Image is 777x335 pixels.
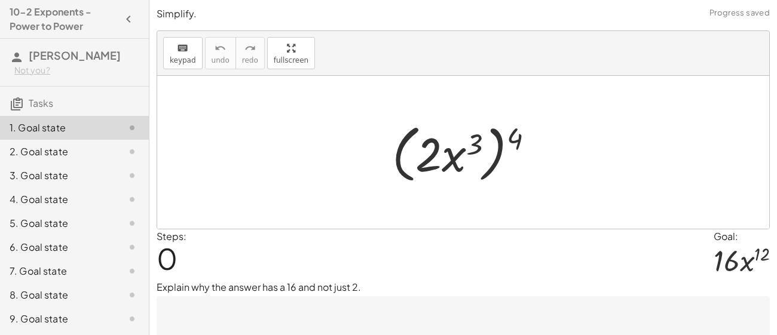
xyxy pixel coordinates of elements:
[157,240,178,276] span: 0
[157,7,770,21] p: Simplify.
[10,121,106,135] div: 1. Goal state
[10,264,106,278] div: 7. Goal state
[274,56,308,64] span: fullscreen
[205,37,236,69] button: undoundo
[29,97,53,109] span: Tasks
[125,216,139,230] i: Task not started.
[125,192,139,207] i: Task not started.
[244,41,256,56] i: redo
[14,64,139,76] div: Not you?
[125,264,139,278] i: Task not started.
[157,280,770,294] p: Explain why the answer has a 16 and not just 2.
[714,229,770,244] div: Goal:
[10,288,106,302] div: 8. Goal state
[267,37,315,69] button: fullscreen
[242,56,258,64] span: redo
[212,56,230,64] span: undo
[177,41,188,56] i: keyboard
[125,288,139,302] i: Task not started.
[163,37,203,69] button: keyboardkeypad
[10,168,106,183] div: 3. Goal state
[125,312,139,326] i: Task not started.
[10,192,106,207] div: 4. Goal state
[235,37,265,69] button: redoredo
[10,240,106,254] div: 6. Goal state
[10,216,106,230] div: 5. Goal state
[10,312,106,326] div: 9. Goal state
[125,145,139,159] i: Task not started.
[10,145,106,159] div: 2. Goal state
[29,48,121,62] span: [PERSON_NAME]
[215,41,226,56] i: undo
[125,121,139,135] i: Task not started.
[709,7,770,19] span: Progress saved
[10,5,118,33] h4: 10-2 Exponents - Power to Power
[125,168,139,183] i: Task not started.
[125,240,139,254] i: Task not started.
[170,56,196,64] span: keypad
[157,230,186,242] label: Steps:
